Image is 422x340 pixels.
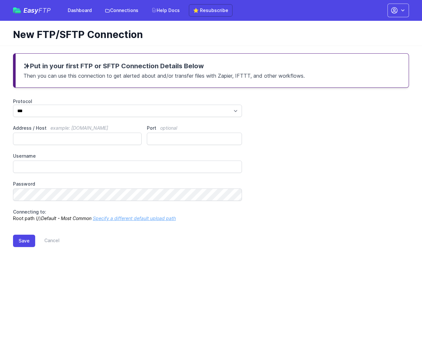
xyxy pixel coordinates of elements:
[13,125,142,131] label: Address / Host
[13,209,46,215] span: Connecting to:
[23,61,401,71] h3: Put in your first FTP or SFTP Connection Details Below
[38,7,51,14] span: FTP
[50,125,108,131] span: example: [DOMAIN_NAME]
[147,125,242,131] label: Port
[23,7,51,14] span: Easy
[189,4,232,17] a: ⭐ Resubscribe
[13,29,404,40] h1: New FTP/SFTP Connection
[13,98,242,105] label: Protocol
[160,125,177,131] span: optional
[35,235,60,247] a: Cancel
[64,5,96,16] a: Dashboard
[13,7,21,13] img: easyftp_logo.png
[13,7,51,14] a: EasyFTP
[13,209,242,222] p: Root path (/)
[13,235,35,247] button: Save
[13,153,242,159] label: Username
[148,5,184,16] a: Help Docs
[41,216,91,221] i: Default - Most Common
[93,216,176,221] a: Specify a different default upload path
[101,5,142,16] a: Connections
[23,71,401,80] p: Then you can use this connection to get alerted about and/or transfer files with Zapier, IFTTT, a...
[13,181,242,187] label: Password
